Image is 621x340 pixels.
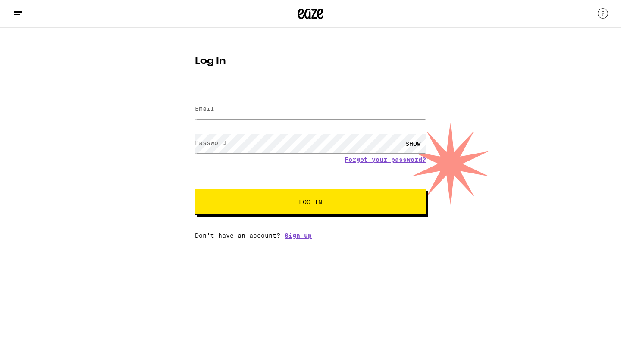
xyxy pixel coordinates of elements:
[195,189,426,215] button: Log In
[400,134,426,153] div: SHOW
[285,232,312,239] a: Sign up
[195,105,214,112] label: Email
[345,156,426,163] a: Forgot your password?
[195,139,226,146] label: Password
[195,56,426,66] h1: Log In
[195,232,426,239] div: Don't have an account?
[299,199,322,205] span: Log In
[195,100,426,119] input: Email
